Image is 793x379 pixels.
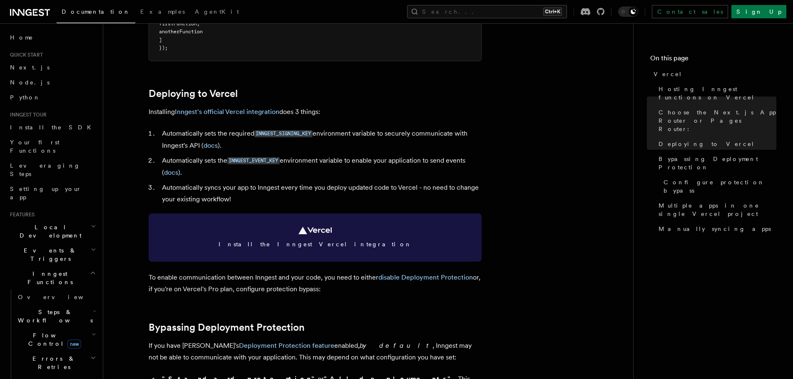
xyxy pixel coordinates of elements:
a: Next.js [7,60,98,75]
a: Deploying to Vercel [149,88,238,99]
a: INNGEST_EVENT_KEY [227,156,280,164]
span: Python [10,94,40,101]
span: Multiple apps in one single Vercel project [659,201,776,218]
h4: On this page [650,53,776,67]
span: Overview [18,294,104,300]
a: Home [7,30,98,45]
a: Manually syncing apps [655,221,776,236]
span: new [67,339,81,349]
span: Events & Triggers [7,246,91,263]
span: Vercel [654,70,682,78]
a: Deployment Protection feature [239,342,334,349]
a: Sign Up [731,5,786,18]
a: Setting up your app [7,181,98,205]
a: Configure protection bypass [660,175,776,198]
a: Bypassing Deployment Protection [149,322,305,333]
a: Leveraging Steps [7,158,98,181]
span: Setting up your app [10,186,82,201]
span: }); [159,45,168,51]
a: Overview [15,290,98,305]
a: Vercel [650,67,776,82]
span: Install the Inngest Vercel integration [159,240,472,248]
a: Node.js [7,75,98,90]
p: If you have [PERSON_NAME]'s enabled, , Inngest may not be able to communicate with your applicati... [149,340,482,363]
a: Examples [135,2,190,22]
span: Steps & Workflows [15,308,93,325]
button: Inngest Functions [7,266,98,290]
a: Your first Functions [7,135,98,158]
button: Toggle dark mode [618,7,638,17]
span: Flow Control [15,331,92,348]
span: Choose the Next.js App Router or Pages Router: [659,108,776,133]
span: Inngest Functions [7,270,90,286]
span: , [197,21,200,27]
a: INNGEST_SIGNING_KEY [254,129,313,137]
button: Steps & Workflows [15,305,98,328]
span: Inngest tour [7,111,47,118]
a: disable Deployment Protection [378,273,473,281]
a: Contact sales [652,5,728,18]
span: Home [10,33,33,42]
span: Next.js [10,64,50,71]
a: Hosting Inngest functions on Vercel [655,82,776,105]
a: Deploying to Vercel [655,136,776,151]
a: Multiple apps in one single Vercel project [655,198,776,221]
span: Examples [140,8,185,15]
kbd: Ctrl+K [543,7,562,16]
span: Local Development [7,223,91,240]
span: Features [7,211,35,218]
code: INNGEST_SIGNING_KEY [254,130,313,137]
a: docs [164,168,178,176]
li: Automatically sets the required environment variable to securely communicate with Inngest's API ( ). [159,128,482,151]
a: Inngest's official Vercel integration [175,108,279,116]
a: Choose the Next.js App Router or Pages Router: [655,105,776,136]
a: Install the SDK [7,120,98,135]
span: Quick start [7,52,43,58]
button: Flow Controlnew [15,328,98,351]
button: Errors & Retries [15,351,98,374]
li: Automatically sets the environment variable to enable your application to send events ( ). [159,155,482,178]
span: Install the SDK [10,124,96,131]
button: Events & Triggers [7,243,98,266]
span: anotherFunction [159,29,203,35]
a: Install the Inngest Vercel integration [149,213,482,262]
span: Hosting Inngest functions on Vercel [659,85,776,102]
span: Errors & Retries [15,354,90,371]
span: firstFunction [159,21,197,27]
a: Bypassing Deployment Protection [655,151,776,175]
p: To enable communication between Inngest and your code, you need to either or, if you're on Vercel... [149,272,482,295]
span: Configure protection bypass [664,178,776,195]
em: by default [360,342,433,349]
span: Deploying to Vercel [659,140,755,148]
li: Automatically syncs your app to Inngest every time you deploy updated code to Vercel - no need to... [159,182,482,205]
span: AgentKit [195,8,239,15]
span: Manually syncing apps [659,225,771,233]
span: Documentation [62,8,130,15]
a: docs [204,141,218,149]
button: Local Development [7,220,98,243]
a: AgentKit [190,2,244,22]
a: Documentation [57,2,135,23]
span: Bypassing Deployment Protection [659,155,776,171]
span: Node.js [10,79,50,86]
p: Installing does 3 things: [149,106,482,118]
button: Search...Ctrl+K [407,5,567,18]
span: Your first Functions [10,139,60,154]
span: ] [159,37,162,43]
a: Python [7,90,98,105]
span: Leveraging Steps [10,162,80,177]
